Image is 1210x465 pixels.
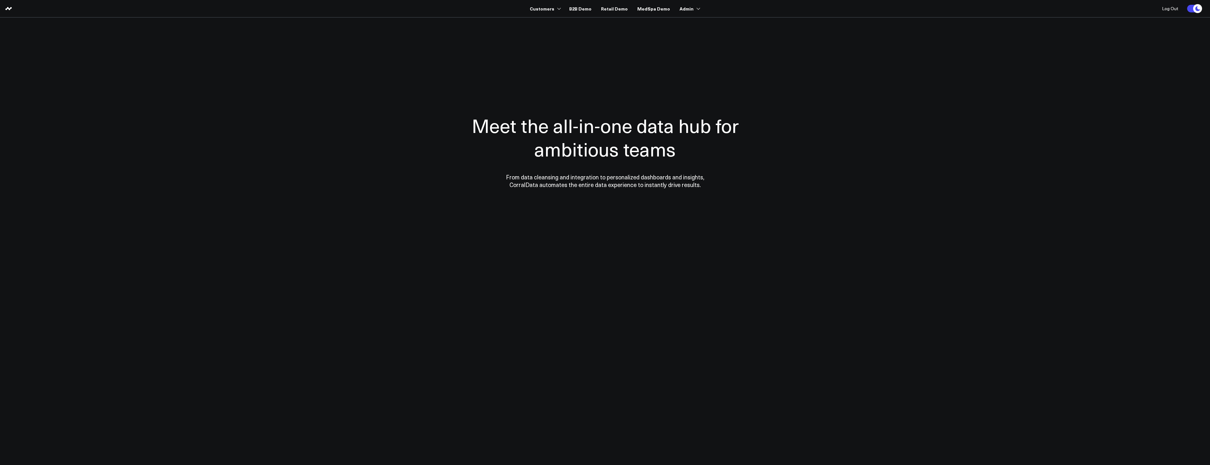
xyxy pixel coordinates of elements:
[680,3,699,14] a: Admin
[449,114,761,161] h1: Meet the all-in-one data hub for ambitious teams
[492,173,718,189] p: From data cleansing and integration to personalized dashboards and insights, CorralData automates...
[637,3,670,14] a: MedSpa Demo
[530,3,560,14] a: Customers
[601,3,628,14] a: Retail Demo
[569,3,591,14] a: B2B Demo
